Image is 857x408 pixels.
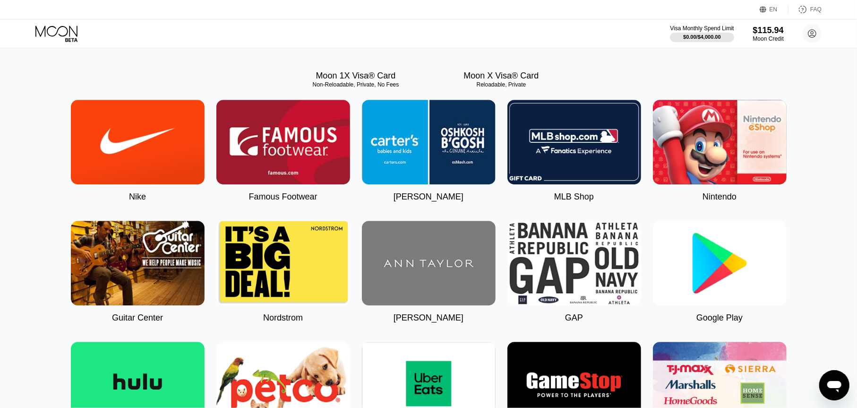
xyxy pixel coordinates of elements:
[696,313,743,323] div: Google Play
[565,313,583,323] div: GAP
[394,192,463,202] div: [PERSON_NAME]
[753,35,784,42] div: Moon Credit
[819,370,849,400] iframe: Button to launch messaging window
[289,81,423,88] div: Non-Reloadable, Private, No Fees
[554,192,594,202] div: MLB Shop
[703,192,737,202] div: Nintendo
[670,25,734,32] div: Visa Monthly Spend Limit
[463,71,539,81] div: Moon X Visa® Card
[683,34,721,40] div: $0.00 / $4,000.00
[770,6,778,13] div: EN
[760,5,788,14] div: EN
[263,313,303,323] div: Nordstrom
[753,26,784,42] div: $115.94Moon Credit
[129,192,146,202] div: Nike
[112,313,163,323] div: Guitar Center
[394,313,463,323] div: [PERSON_NAME]
[810,6,822,13] div: FAQ
[249,192,317,202] div: Famous Footwear
[316,71,395,81] div: Moon 1X Visa® Card
[670,25,734,42] div: Visa Monthly Spend Limit$0.00/$4,000.00
[753,26,784,35] div: $115.94
[435,81,568,88] div: Reloadable, Private
[788,5,822,14] div: FAQ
